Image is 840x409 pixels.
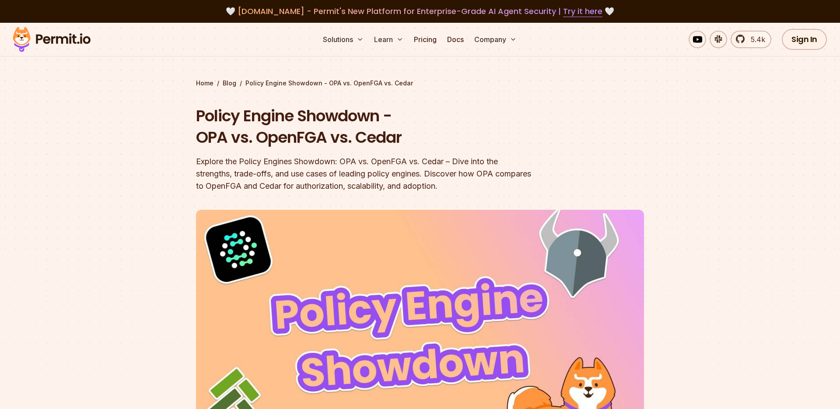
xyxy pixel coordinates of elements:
a: Sign In [782,29,827,50]
div: Explore the Policy Engines Showdown: OPA vs. OpenFGA vs. Cedar – Dive into the strengths, trade-o... [196,155,532,192]
a: Docs [444,31,467,48]
button: Solutions [319,31,367,48]
a: Try it here [563,6,602,17]
h1: Policy Engine Showdown - OPA vs. OpenFGA vs. Cedar [196,105,532,148]
button: Company [471,31,520,48]
button: Learn [371,31,407,48]
div: / / [196,79,644,88]
span: [DOMAIN_NAME] - Permit's New Platform for Enterprise-Grade AI Agent Security | [238,6,602,17]
a: Home [196,79,213,88]
span: 5.4k [745,34,765,45]
a: 5.4k [731,31,771,48]
a: Pricing [410,31,440,48]
img: Permit logo [9,25,94,54]
a: Blog [223,79,236,88]
div: 🤍 🤍 [21,5,819,18]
